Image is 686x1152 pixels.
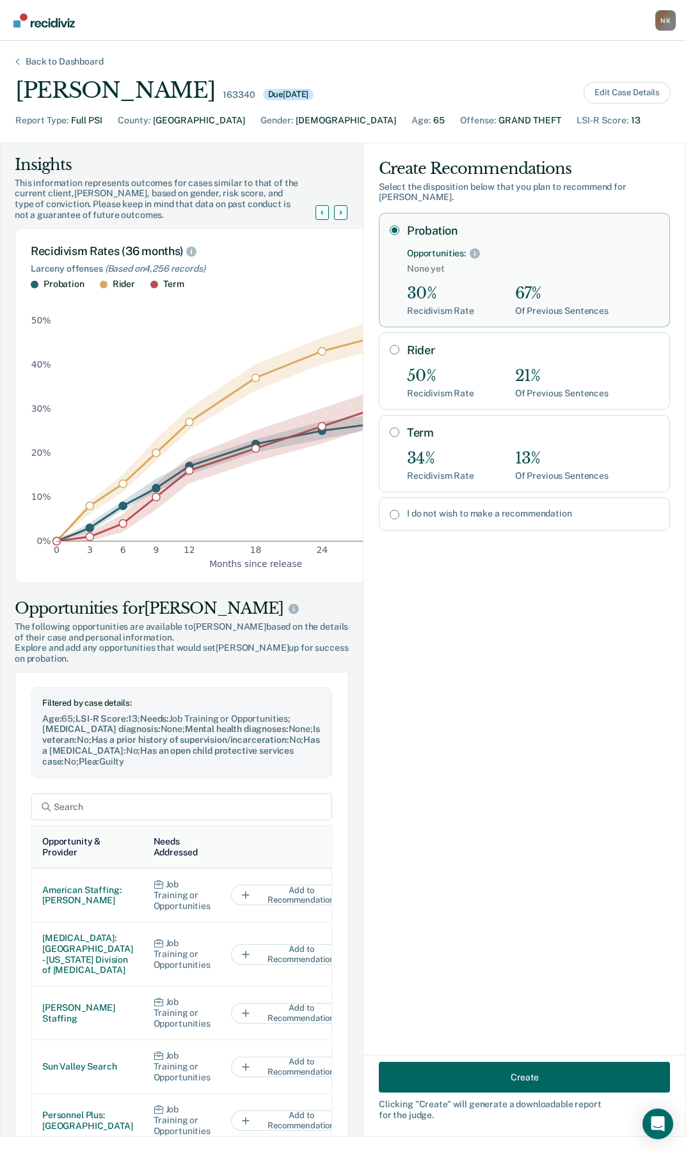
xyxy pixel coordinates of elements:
div: Recidivism Rate [407,388,474,399]
label: I do not wish to make a recommendation [407,508,659,519]
g: x-axis tick label [54,545,460,556]
div: GRAND THEFT [499,114,561,127]
label: Rider [407,343,659,357]
text: 6 [120,545,126,556]
div: County : [118,114,150,127]
div: Recidivism Rates (36 months) [31,244,481,258]
text: 20% [31,448,51,458]
text: 30% [31,403,51,414]
span: Is veteran : [42,724,320,745]
div: Needs Addressed [154,836,211,858]
span: (Based on 4,256 records ) [105,263,205,274]
div: Create Recommendations [379,159,670,179]
button: Create [379,1062,670,1093]
div: 13 [631,114,641,127]
text: 18 [250,545,262,556]
div: Insights [15,155,331,175]
div: Probation [44,279,84,290]
div: 65 ; 13 ; Job Training or Opportunities ; None ; None ; No ; No ; No ; No ; Guilty [42,713,321,767]
span: None yet [407,263,659,274]
span: LSI-R Score : [76,713,128,724]
div: 30% [407,284,474,303]
div: This information represents outcomes for cases similar to that of the current client, [PERSON_NAM... [15,178,331,221]
div: Larceny offenses [31,263,481,274]
text: Months since release [209,559,302,569]
div: Of Previous Sentences [515,388,609,399]
div: Filtered by case details: [42,698,321,708]
span: Mental health diagnoses : [185,724,289,734]
div: Due [DATE] [263,89,314,100]
span: Plea : [79,756,99,767]
div: 67% [515,284,609,303]
span: Has an open child protective services case : [42,745,294,767]
div: Offense : [460,114,496,127]
text: 24 [316,545,328,556]
g: x-axis label [209,559,302,569]
button: Edit Case Details [584,82,671,104]
div: [DEMOGRAPHIC_DATA] [296,114,396,127]
label: Probation [407,224,659,238]
div: Sun Valley Search [42,1061,133,1072]
div: 65 [433,114,445,127]
div: 34% [407,449,474,468]
div: Gender : [260,114,293,127]
div: Job Training or Opportunities [154,1104,211,1137]
div: Job Training or Opportunities [154,938,211,970]
div: Of Previous Sentences [515,471,609,481]
div: American Staffing: [PERSON_NAME] [42,885,133,907]
text: 40% [31,359,51,370]
span: Has a prior history of supervision/incarceration : [92,735,289,745]
span: Age : [42,713,61,724]
span: Has a [MEDICAL_DATA] : [42,735,320,756]
span: Explore and add any opportunities that would set [PERSON_NAME] up for success on probation. [15,642,349,664]
g: y-axis tick label [31,315,51,546]
span: The following opportunities are available to [PERSON_NAME] based on the details of their case and... [15,621,349,643]
text: 0 [54,545,60,556]
button: Add to Recommendation [231,944,359,965]
div: Job Training or Opportunities [154,997,211,1029]
div: [PERSON_NAME] Staffing [42,1002,133,1024]
div: 21% [515,367,609,385]
button: Profile dropdown button [655,10,676,31]
div: Of Previous Sentences [515,306,609,316]
span: [MEDICAL_DATA] diagnosis : [42,724,161,734]
div: Clicking " Create " will generate a downloadable report for the judge. [379,1099,670,1121]
div: [MEDICAL_DATA]: [GEOGRAPHIC_DATA] - [US_STATE] Division of [MEDICAL_DATA] [42,933,133,976]
span: Needs : [140,713,169,724]
button: Add to Recommendation [231,1003,359,1024]
button: Add to Recommendation [231,1057,359,1077]
text: 50% [31,315,51,325]
div: Opportunities: [407,248,466,259]
text: 0% [37,536,51,546]
div: Select the disposition below that you plan to recommend for [PERSON_NAME] . [379,182,670,203]
input: Search [31,793,332,821]
div: Back to Dashboard [10,56,119,67]
div: 163340 [223,90,255,100]
div: Recidivism Rate [407,306,474,316]
text: 12 [184,545,195,556]
div: Full PSI [71,114,102,127]
div: Rider [113,279,135,290]
div: Job Training or Opportunities [154,879,211,912]
div: LSI-R Score : [577,114,628,127]
div: Age : [411,114,431,127]
img: Recidiviz [13,13,75,27]
div: Opportunity & Provider [42,836,133,858]
text: 10% [31,492,51,502]
div: Term [163,279,184,290]
text: 3 [87,545,93,556]
div: Report Type : [15,114,68,127]
text: 9 [154,545,159,556]
label: Term [407,426,659,440]
div: [PERSON_NAME] [15,77,215,104]
div: Personnel Plus: [GEOGRAPHIC_DATA] [42,1110,133,1132]
div: Open Intercom Messenger [642,1109,673,1139]
div: N K [655,10,676,31]
button: Add to Recommendation [231,885,359,905]
div: Job Training or Opportunities [154,1050,211,1083]
div: 13% [515,449,609,468]
div: Recidivism Rate [407,471,474,481]
div: 50% [407,367,474,385]
button: Add to Recommendation [231,1110,359,1131]
div: Opportunities for [PERSON_NAME] [15,598,349,619]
